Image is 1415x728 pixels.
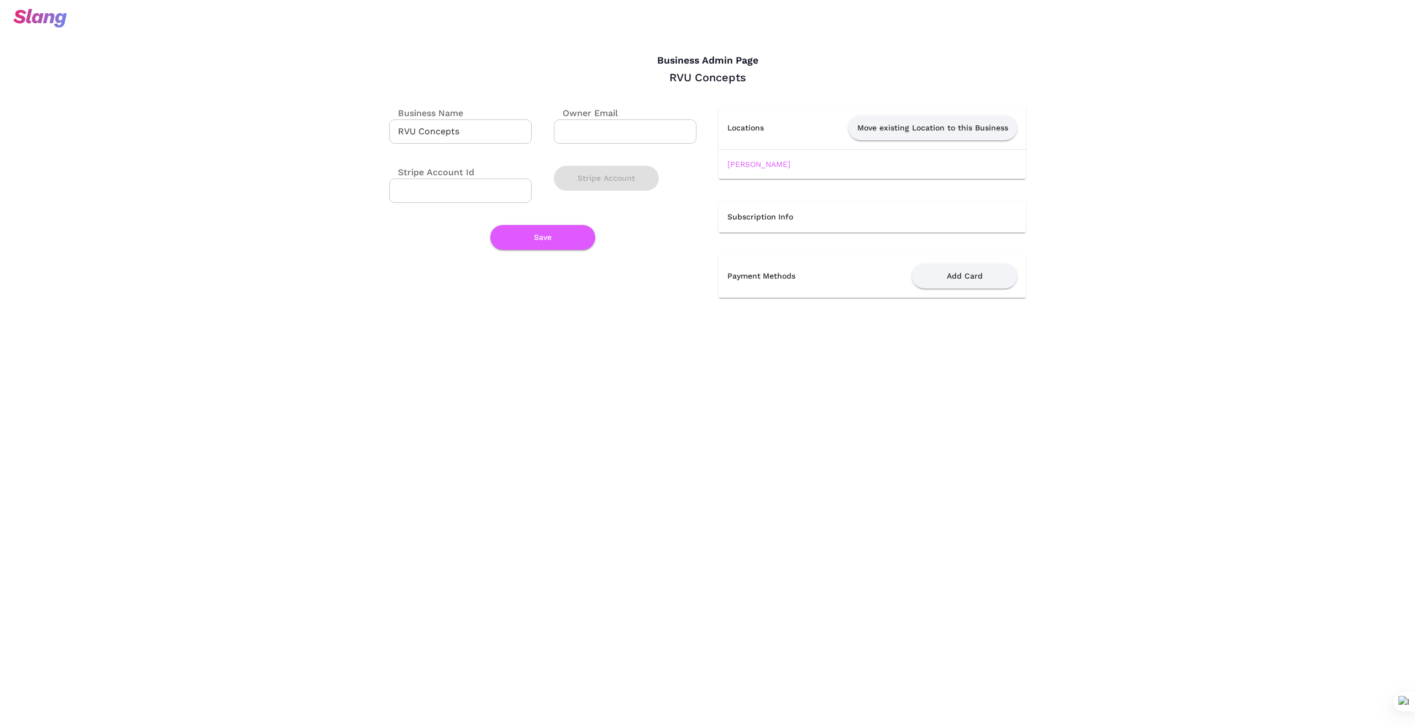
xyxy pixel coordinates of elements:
a: [PERSON_NAME] [727,160,790,169]
a: Stripe Account [554,174,659,181]
h4: Business Admin Page [389,55,1026,67]
div: RVU Concepts [389,70,1026,85]
button: Move existing Location to this Business [848,116,1017,140]
label: Stripe Account Id [389,166,474,179]
th: Locations [719,107,788,150]
th: Subscription Info [719,201,1026,233]
img: svg+xml;base64,PHN2ZyB3aWR0aD0iOTciIGhlaWdodD0iMzQiIHZpZXdCb3g9IjAgMCA5NyAzNCIgZmlsbD0ibm9uZSIgeG... [13,9,67,28]
label: Owner Email [554,107,618,119]
a: Add Card [912,271,1017,280]
label: Business Name [389,107,463,119]
button: Add Card [912,264,1017,289]
th: Payment Methods [719,255,845,298]
button: Save [490,225,595,250]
